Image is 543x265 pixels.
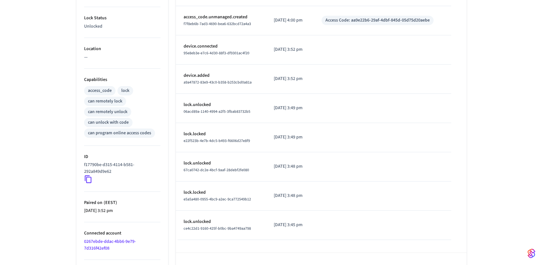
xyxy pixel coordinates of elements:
p: [DATE] 3:49 pm [274,134,306,141]
span: f7f8eb6b-7ad3-4690-bea6-632bcd72a4a3 [184,21,251,27]
p: Capabilities [84,76,160,83]
span: ( EEST ) [102,199,117,206]
div: can program online access codes [88,130,151,137]
div: can remotely lock [88,98,122,105]
p: [DATE] 3:52 pm [274,75,306,82]
div: lock [121,87,129,94]
p: — [84,54,160,61]
p: lock.locked [184,131,258,137]
img: SeamLogoGradient.69752ec5.svg [528,248,535,259]
span: 06acd89a-1140-4994-a2f5-3fbab83732b5 [184,109,250,114]
p: [DATE] 3:52 pm [84,208,160,214]
span: e5a5a480-0955-4bc9-a2ec-9ca772549b12 [184,197,251,202]
p: device.added [184,72,258,79]
p: Unlocked [84,23,160,30]
p: [DATE] 3:49 pm [274,105,306,111]
p: [DATE] 3:48 pm [274,192,306,199]
p: Lock Status [84,15,160,22]
div: Access Code: aa9e22b6-29af-4dbf-845d-05d75d20aebe [325,17,430,24]
span: 67ca0742-dc2e-4bcf-9aaf-28debf2fe080 [184,167,249,173]
p: f17790be-d315-4114-b581-292a849d9e62 [84,162,158,175]
p: [DATE] 3:45 pm [274,222,306,228]
p: lock.unlocked [184,160,258,167]
p: lock.unlocked [184,218,258,225]
span: 95e8eb3e-e7c6-4d30-88f3-df9301ac4f20 [184,50,249,56]
span: ce4c22d1-9160-425f-b0bc-9ba4749aa798 [184,226,251,231]
p: Connected account [84,230,160,237]
p: Location [84,46,160,52]
p: ID [84,154,160,160]
div: can unlock with code [88,119,129,126]
div: can remotely unlock [88,109,127,115]
p: lock.unlocked [184,102,258,108]
p: device.connected [184,43,258,50]
p: lock.locked [184,189,258,196]
span: e22f523b-4e7b-4dc5-b493-f6606d27e8f9 [184,138,250,144]
p: [DATE] 4:00 pm [274,17,306,24]
a: 0267ebde-ddac-4bb6-9e79-7d316f42ef08 [84,238,136,252]
p: [DATE] 3:52 pm [274,46,306,53]
p: access_code.unmanaged.created [184,14,258,21]
p: Paired on [84,199,160,206]
div: access_code [88,87,112,94]
span: a9a47872-83e9-43c0-b358-b253cbd0a81a [184,80,252,85]
p: [DATE] 3:48 pm [274,163,306,170]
